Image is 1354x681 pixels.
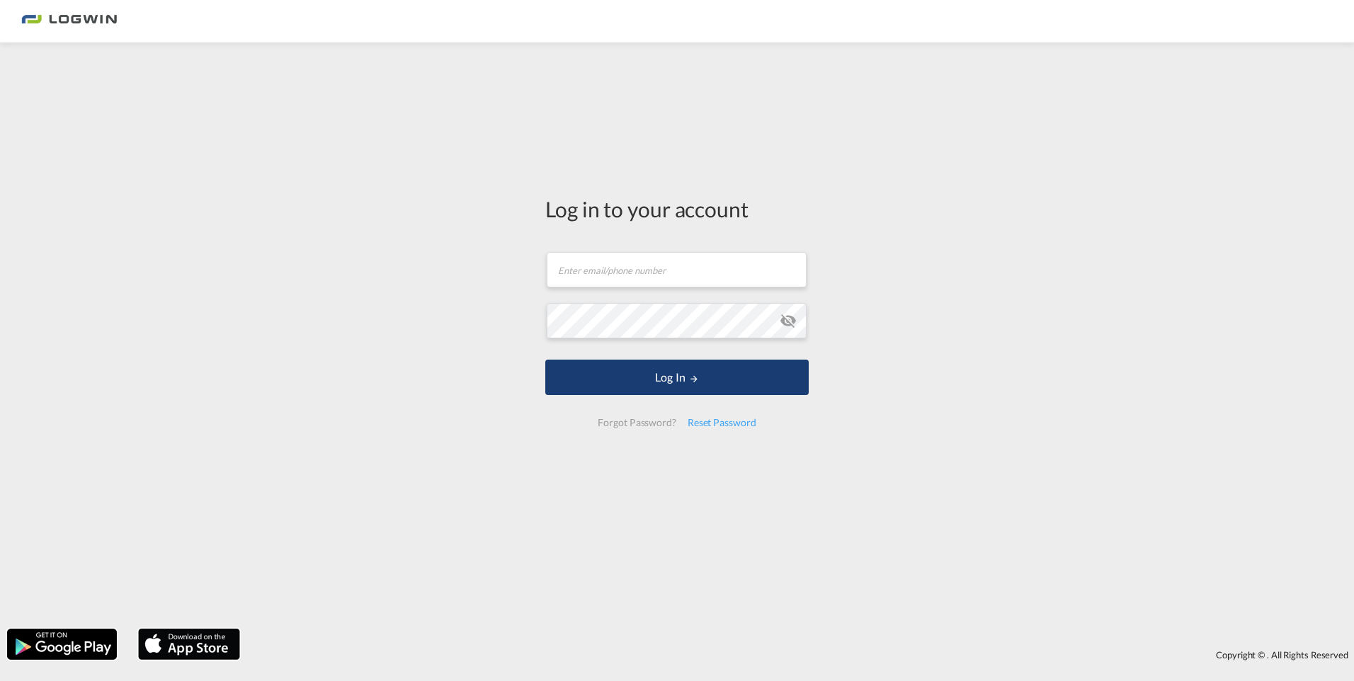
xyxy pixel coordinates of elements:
div: Log in to your account [545,194,809,224]
input: Enter email/phone number [547,252,807,287]
md-icon: icon-eye-off [780,312,797,329]
div: Copyright © . All Rights Reserved [247,643,1354,667]
button: LOGIN [545,360,809,395]
img: apple.png [137,627,241,661]
div: Forgot Password? [592,410,681,435]
img: google.png [6,627,118,661]
img: 2761ae10d95411efa20a1f5e0282d2d7.png [21,6,117,38]
div: Reset Password [682,410,762,435]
